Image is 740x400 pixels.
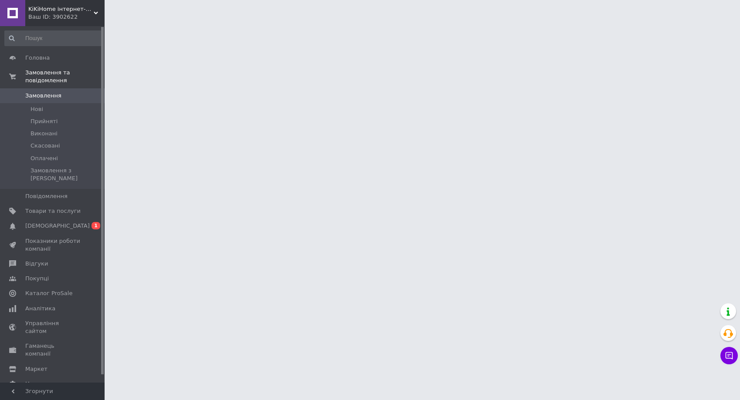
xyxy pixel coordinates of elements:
[25,342,81,358] span: Гаманець компанії
[25,289,72,297] span: Каталог ProSale
[720,347,738,364] button: Чат з покупцем
[25,222,90,230] span: [DEMOGRAPHIC_DATA]
[25,275,49,282] span: Покупці
[25,54,50,62] span: Головна
[25,305,55,313] span: Аналітика
[25,92,61,100] span: Замовлення
[25,69,105,84] span: Замовлення та повідомлення
[25,260,48,268] span: Відгуки
[25,207,81,215] span: Товари та послуги
[31,155,58,162] span: Оплачені
[28,13,105,21] div: Ваш ID: 3902622
[31,130,58,138] span: Виконані
[25,380,70,388] span: Налаштування
[31,105,43,113] span: Нові
[31,142,60,150] span: Скасовані
[25,192,68,200] span: Повідомлення
[28,5,94,13] span: KiKiHome інтернет-магазин якісних товарів для дому
[25,237,81,253] span: Показники роботи компанії
[31,167,102,182] span: Замовлення з [PERSON_NAME]
[25,365,48,373] span: Маркет
[92,222,100,229] span: 1
[4,30,103,46] input: Пошук
[25,319,81,335] span: Управління сайтом
[31,118,58,125] span: Прийняті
